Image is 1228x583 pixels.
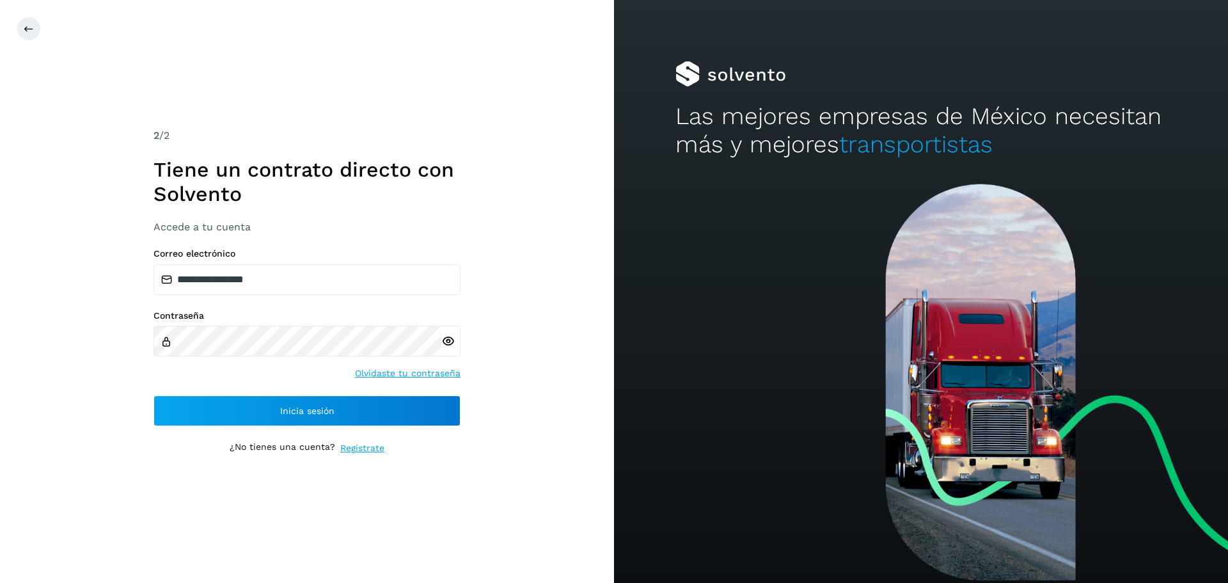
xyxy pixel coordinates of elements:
[153,248,460,259] label: Correo electrónico
[675,102,1167,159] h2: Las mejores empresas de México necesitan más y mejores
[153,129,159,141] span: 2
[340,442,384,455] a: Regístrate
[153,310,460,321] label: Contraseña
[230,442,335,455] p: ¿No tienes una cuenta?
[355,367,460,380] a: Olvidaste tu contraseña
[153,128,460,143] div: /2
[153,395,460,426] button: Inicia sesión
[153,221,460,233] h3: Accede a tu cuenta
[839,131,993,158] span: transportistas
[153,157,460,207] h1: Tiene un contrato directo con Solvento
[280,406,335,415] span: Inicia sesión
